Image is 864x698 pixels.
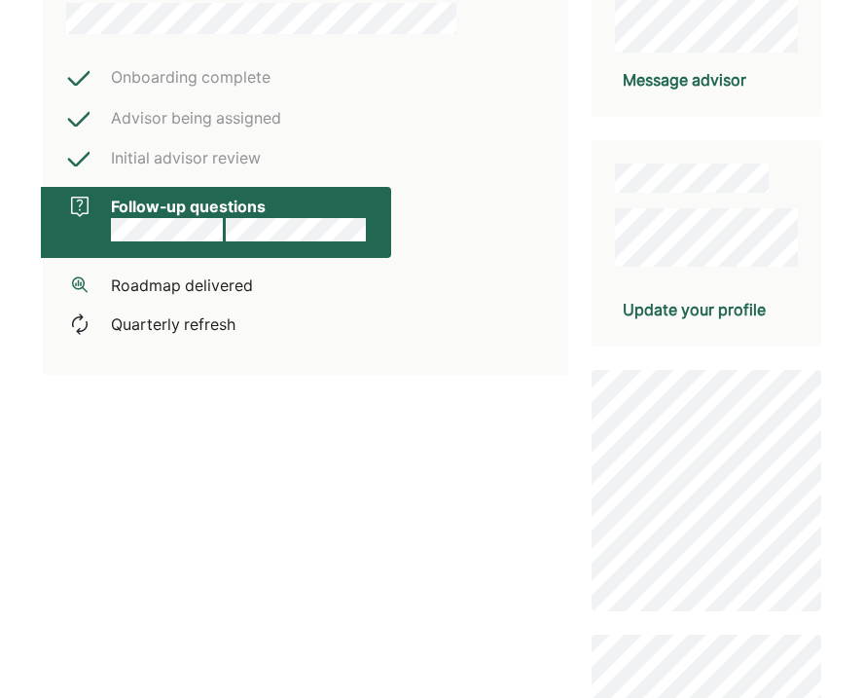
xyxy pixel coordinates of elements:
[111,195,366,250] div: Follow-up questions
[111,146,261,171] div: Initial advisor review
[111,106,281,131] div: Advisor being assigned
[623,298,766,321] div: Update your profile
[111,274,253,297] div: Roadmap delivered
[111,312,235,336] div: Quarterly refresh
[111,65,270,91] div: Onboarding complete
[623,68,746,92] div: Message advisor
